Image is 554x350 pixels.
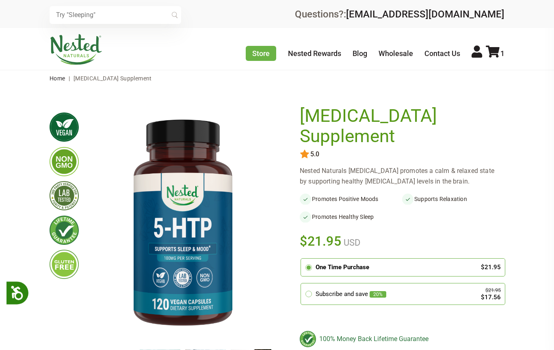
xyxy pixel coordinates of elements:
[50,250,79,279] img: glutenfree
[342,238,360,248] span: USD
[300,232,342,250] span: $21.95
[74,75,152,82] span: [MEDICAL_DATA] Supplement
[288,49,341,58] a: Nested Rewards
[300,331,316,347] img: badge-lifetimeguarantee-color.svg
[486,49,504,58] a: 1
[424,49,460,58] a: Contact Us
[50,34,102,65] img: Nested Naturals
[50,216,79,245] img: lifetimeguarantee
[67,75,72,82] span: |
[300,193,402,205] li: Promotes Positive Moods
[300,149,309,159] img: star.svg
[246,46,276,61] a: Store
[402,193,504,205] li: Supports Relaxation
[50,147,79,176] img: gmofree
[309,151,319,158] span: 5.0
[50,75,65,82] a: Home
[300,211,402,223] li: Promotes Healthy Sleep
[300,166,504,187] div: Nested Naturals [MEDICAL_DATA] promotes a calm & relaxed state by supporting healthy [MEDICAL_DAT...
[300,106,500,146] h1: [MEDICAL_DATA] Supplement
[379,49,413,58] a: Wholesale
[50,181,79,210] img: thirdpartytested
[50,70,504,86] nav: breadcrumbs
[50,6,181,24] input: Try "Sleeping"
[50,112,79,142] img: vegan
[500,49,504,58] span: 1
[92,106,274,342] img: 5-HTP Supplement
[295,9,504,19] div: Questions?:
[346,9,504,20] a: [EMAIL_ADDRESS][DOMAIN_NAME]
[353,49,367,58] a: Blog
[300,331,504,347] div: 100% Money Back Lifetime Guarantee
